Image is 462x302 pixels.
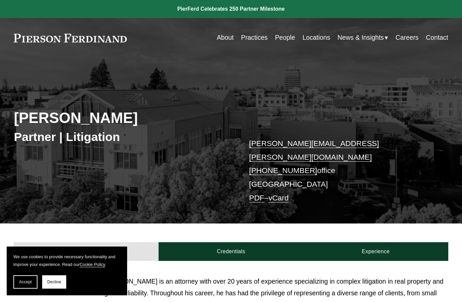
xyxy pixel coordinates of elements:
[275,31,295,44] a: People
[338,31,388,44] a: folder dropdown
[241,31,268,44] a: Practices
[14,109,231,127] h2: [PERSON_NAME]
[7,247,127,295] section: Cookie banner
[14,242,159,261] a: About
[338,32,384,44] span: News & Insights
[249,139,379,161] a: [PERSON_NAME][EMAIL_ADDRESS][PERSON_NAME][DOMAIN_NAME]
[249,166,317,175] a: [PHONE_NUMBER]
[14,130,231,144] h3: Partner | Litigation
[13,275,37,289] button: Accept
[80,262,105,267] a: Cookie Policy
[426,31,448,44] a: Contact
[249,194,264,202] a: PDF
[217,31,234,44] a: About
[47,280,61,284] span: Decline
[395,31,419,44] a: Careers
[268,194,288,202] a: vCard
[303,242,448,261] a: Experience
[42,275,66,289] button: Decline
[249,137,430,205] p: office [GEOGRAPHIC_DATA] –
[13,253,120,269] p: We use cookies to provide necessary functionality and improve your experience. Read our .
[302,31,330,44] a: Locations
[159,242,303,261] a: Credentials
[19,280,32,284] span: Accept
